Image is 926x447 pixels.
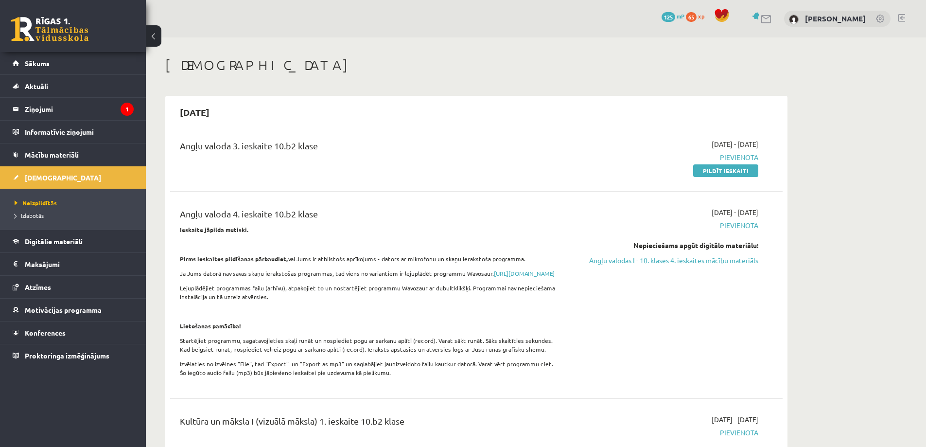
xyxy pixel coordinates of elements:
[180,254,560,263] p: vai Jums ir atbilstošs aprīkojums - dators ar mikrofonu un skaņu ierakstoša programma.
[165,57,787,73] h1: [DEMOGRAPHIC_DATA]
[805,14,866,23] a: [PERSON_NAME]
[180,359,560,377] p: Izvēlaties no izvēlnes "File", tad "Export" un "Export as mp3" un saglabājiet jaunizveidoto failu...
[15,199,57,207] span: Neizpildītās
[698,12,704,20] span: xp
[677,12,684,20] span: mP
[25,305,102,314] span: Motivācijas programma
[13,166,134,189] a: [DEMOGRAPHIC_DATA]
[662,12,684,20] a: 125 mP
[575,220,758,231] span: Pievienota
[13,344,134,367] a: Proktoringa izmēģinājums
[693,164,758,177] a: Pildīt ieskaiti
[180,139,560,157] div: Angļu valoda 3. ieskaite 10.b2 klase
[13,276,134,298] a: Atzīmes
[180,255,288,263] strong: Pirms ieskaites pildīšanas pārbaudiet,
[180,226,249,233] strong: Ieskaite jāpilda mutiski.
[13,75,134,97] a: Aktuāli
[575,152,758,162] span: Pievienota
[13,230,134,252] a: Digitālie materiāli
[575,255,758,266] a: Angļu valodas I - 10. klases 4. ieskaites mācību materiāls
[13,98,134,120] a: Ziņojumi1
[494,269,555,277] a: [URL][DOMAIN_NAME]
[11,17,88,41] a: Rīgas 1. Tālmācības vidusskola
[25,150,79,159] span: Mācību materiāli
[25,121,134,143] legend: Informatīvie ziņojumi
[15,212,44,219] span: Izlabotās
[15,211,136,220] a: Izlabotās
[25,237,83,246] span: Digitālie materiāli
[180,269,560,278] p: Ja Jums datorā nav savas skaņu ierakstošas programmas, tad viens no variantiem ir lejuplādēt prog...
[575,240,758,250] div: Nepieciešams apgūt digitālo materiālu:
[25,98,134,120] legend: Ziņojumi
[170,101,219,124] h2: [DATE]
[15,198,136,207] a: Neizpildītās
[13,322,134,344] a: Konferences
[25,253,134,275] legend: Maksājumi
[25,82,48,90] span: Aktuāli
[13,121,134,143] a: Informatīvie ziņojumi
[712,414,758,425] span: [DATE] - [DATE]
[121,103,134,116] i: 1
[13,299,134,321] a: Motivācijas programma
[13,253,134,275] a: Maksājumi
[180,322,241,330] strong: Lietošanas pamācība!
[180,336,560,354] p: Startējiet programmu, sagatavojieties skaļi runāt un nospiediet pogu ar sarkanu aplīti (record). ...
[180,284,560,301] p: Lejuplādējiet programmas failu (arhīvu), atpakojiet to un nostartējiet programmu Wavozaur ar dubu...
[25,351,109,360] span: Proktoringa izmēģinājums
[789,15,799,24] img: Emīls Miķelsons
[25,283,51,291] span: Atzīmes
[25,173,101,182] span: [DEMOGRAPHIC_DATA]
[575,428,758,438] span: Pievienota
[25,328,66,337] span: Konferences
[662,12,675,22] span: 125
[180,414,560,432] div: Kultūra un māksla I (vizuālā māksla) 1. ieskaite 10.b2 klase
[712,207,758,217] span: [DATE] - [DATE]
[13,52,134,74] a: Sākums
[13,143,134,166] a: Mācību materiāli
[180,207,560,225] div: Angļu valoda 4. ieskaite 10.b2 klase
[712,139,758,149] span: [DATE] - [DATE]
[686,12,697,22] span: 65
[25,59,50,68] span: Sākums
[686,12,709,20] a: 65 xp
